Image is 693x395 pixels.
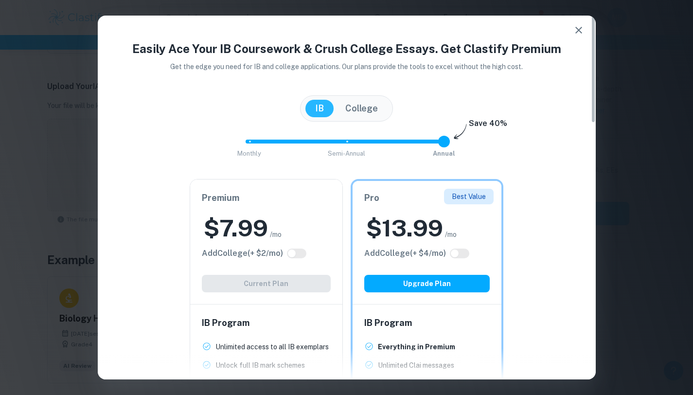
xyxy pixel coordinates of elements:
[215,341,329,352] p: Unlimited access to all IB exemplars
[364,275,490,292] button: Upgrade Plan
[305,100,334,117] button: IB
[237,150,261,157] span: Monthly
[452,191,486,202] p: Best Value
[204,213,268,244] h2: $ 7.99
[433,150,455,157] span: Annual
[469,118,507,134] h6: Save 40%
[454,124,467,140] img: subscription-arrow.svg
[364,191,490,205] h6: Pro
[157,61,536,72] p: Get the edge you need for IB and college applications. Our plans provide the tools to excel witho...
[270,229,282,240] span: /mo
[364,248,446,259] h6: Click to see all the additional College features.
[328,150,365,157] span: Semi-Annual
[364,316,490,330] h6: IB Program
[366,213,443,244] h2: $ 13.99
[378,341,455,352] p: Everything in Premium
[202,316,331,330] h6: IB Program
[202,191,331,205] h6: Premium
[336,100,388,117] button: College
[202,248,283,259] h6: Click to see all the additional College features.
[445,229,457,240] span: /mo
[109,40,584,57] h4: Easily Ace Your IB Coursework & Crush College Essays. Get Clastify Premium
